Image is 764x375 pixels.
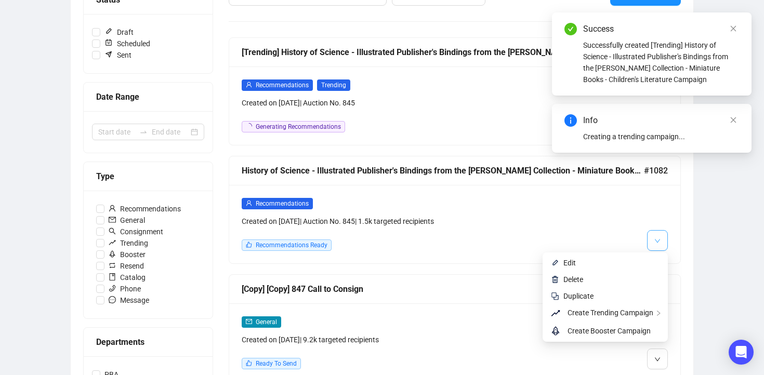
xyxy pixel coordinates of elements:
span: loading [246,123,252,129]
span: Edit [563,259,576,267]
span: Ready To Send [256,360,297,367]
span: General [104,215,149,226]
span: Trending [104,237,152,249]
div: Info [583,114,739,127]
img: svg+xml;base64,PHN2ZyB4bWxucz0iaHR0cDovL3d3dy53My5vcmcvMjAwMC9zdmciIHdpZHRoPSIyNCIgaGVpZ2h0PSIyNC... [551,292,559,300]
span: user [246,200,252,206]
div: Successfully created [Trending] History of Science - Illustrated Publisher's Bindings from the [P... [583,39,739,85]
span: Recommendations Ready [256,242,327,249]
span: user [109,205,116,212]
span: Sent [100,49,136,61]
div: Created on [DATE] | Auction No. 845 | 1.5k targeted recipients [242,216,560,227]
span: Booster [104,249,150,260]
span: check-circle [564,23,577,35]
span: Create Booster Campaign [568,327,651,335]
div: Type [96,170,200,183]
div: Creating a trending campaign... [583,131,739,142]
span: rise [551,307,563,319]
span: down [654,238,661,244]
span: rocket [551,325,563,337]
span: Draft [100,26,138,38]
span: Generating Recommendations [256,123,341,130]
a: Close [728,114,739,126]
div: Departments [96,336,200,349]
span: Recommendations [256,82,309,89]
span: phone [109,285,116,292]
div: [Trending] History of Science - Illustrated Publisher's Bindings from the [PERSON_NAME] Collectio... [242,46,644,59]
span: message [109,296,116,303]
img: svg+xml;base64,PHN2ZyB4bWxucz0iaHR0cDovL3d3dy53My5vcmcvMjAwMC9zdmciIHhtbG5zOnhsaW5rPSJodHRwOi8vd3... [551,275,559,284]
span: Duplicate [563,292,594,300]
span: Message [104,294,153,306]
span: Consignment [104,226,167,237]
div: Success [583,23,739,35]
div: Open Intercom Messenger [729,340,754,365]
div: [Copy] [Copy] 847 Call to Consign [242,283,644,296]
span: like [246,360,252,366]
span: Create Trending Campaign [568,309,653,317]
span: close [730,116,737,124]
span: right [655,310,662,316]
span: swap-right [139,128,148,136]
span: retweet [109,262,116,269]
span: General [256,318,277,326]
span: Catalog [104,272,150,283]
a: Close [728,23,739,34]
div: Created on [DATE] | Auction No. 845 [242,97,560,109]
span: rise [109,239,116,246]
span: to [139,128,148,136]
span: mail [109,216,116,223]
img: svg+xml;base64,PHN2ZyB4bWxucz0iaHR0cDovL3d3dy53My5vcmcvMjAwMC9zdmciIHhtbG5zOnhsaW5rPSJodHRwOi8vd3... [551,259,559,267]
span: search [109,227,116,235]
span: book [109,273,116,280]
a: History of Science - Illustrated Publisher's Bindings from the [PERSON_NAME] Collection - Miniatu... [229,156,681,264]
span: Recommendations [104,203,185,215]
input: Start date [98,126,135,138]
span: Scheduled [100,38,154,49]
span: Delete [563,275,583,284]
span: Resend [104,260,148,272]
span: Phone [104,283,145,294]
span: like [246,242,252,248]
span: rocket [109,250,116,258]
a: [Trending] History of Science - Illustrated Publisher's Bindings from the [PERSON_NAME] Collectio... [229,37,681,145]
span: #1082 [644,164,668,177]
span: Recommendations [256,200,309,207]
div: Created on [DATE] | 9.2k targeted recipients [242,334,560,345]
span: Trending [317,79,350,91]
div: History of Science - Illustrated Publisher's Bindings from the [PERSON_NAME] Collection - Miniatu... [242,164,644,177]
span: mail [246,318,252,325]
span: down [654,356,661,363]
span: user [246,82,252,88]
span: info-circle [564,114,577,127]
div: Date Range [96,90,200,103]
input: End date [152,126,189,138]
span: close [730,25,737,32]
